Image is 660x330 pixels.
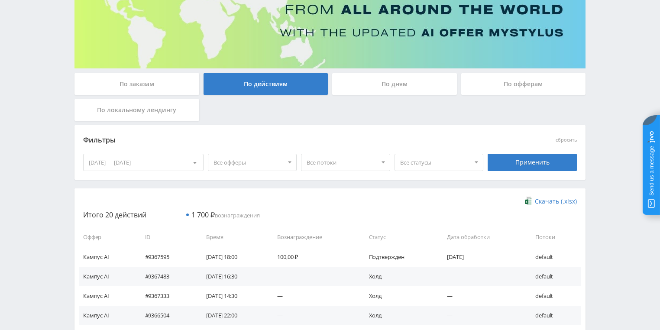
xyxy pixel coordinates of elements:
[556,137,577,143] button: сбросить
[360,306,439,325] td: Холд
[360,247,439,266] td: Подтвержден
[525,197,532,205] img: xlsx
[191,211,260,219] span: вознаграждения
[197,227,269,247] td: Время
[214,154,284,171] span: Все офферы
[269,247,360,266] td: 100,00 ₽
[269,227,360,247] td: Вознаграждение
[438,286,527,306] td: —
[79,306,136,325] td: Кампус AI
[204,73,328,95] div: По действиям
[360,267,439,286] td: Холд
[84,154,203,171] div: [DATE] — [DATE]
[400,154,470,171] span: Все статусы
[191,210,215,220] span: 1 700 ₽
[525,197,577,206] a: Скачать (.xlsx)
[488,154,577,171] div: Применить
[136,247,198,266] td: #9367595
[307,154,377,171] span: Все потоки
[269,267,360,286] td: —
[269,306,360,325] td: —
[438,306,527,325] td: —
[360,227,439,247] td: Статус
[136,286,198,306] td: #9367333
[136,227,198,247] td: ID
[527,267,581,286] td: default
[527,306,581,325] td: default
[74,99,199,121] div: По локальному лендингу
[197,286,269,306] td: [DATE] 14:30
[197,247,269,266] td: [DATE] 18:00
[332,73,457,95] div: По дням
[527,227,581,247] td: Потоки
[79,286,136,306] td: Кампус AI
[461,73,586,95] div: По офферам
[197,267,269,286] td: [DATE] 16:30
[438,267,527,286] td: —
[438,227,527,247] td: Дата обработки
[74,73,199,95] div: По заказам
[438,247,527,266] td: [DATE]
[197,306,269,325] td: [DATE] 22:00
[79,227,136,247] td: Оффер
[83,210,146,220] span: Итого 20 действий
[360,286,439,306] td: Холд
[79,267,136,286] td: Кампус AI
[136,306,198,325] td: #9366504
[535,198,577,205] span: Скачать (.xlsx)
[527,286,581,306] td: default
[83,134,453,147] div: Фильтры
[136,267,198,286] td: #9367483
[79,247,136,266] td: Кампус AI
[527,247,581,266] td: default
[269,286,360,306] td: —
